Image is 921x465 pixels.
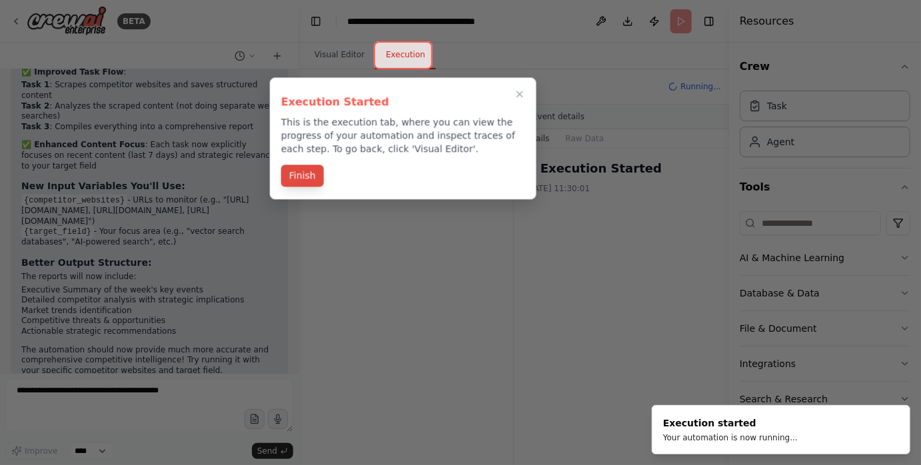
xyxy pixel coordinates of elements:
p: This is the execution tab, where you can view the progress of your automation and inspect traces ... [281,115,525,155]
div: Execution started [663,416,798,430]
button: Finish [281,165,324,187]
button: Close walkthrough [512,86,528,102]
button: Hide left sidebar [307,12,325,31]
div: Your automation is now running... [663,432,798,443]
h3: Execution Started [281,94,525,110]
